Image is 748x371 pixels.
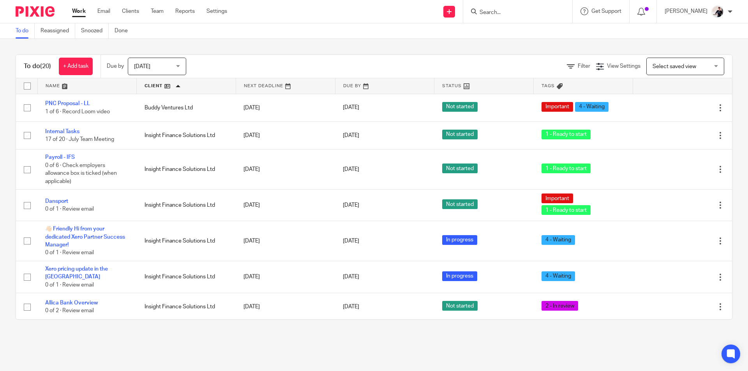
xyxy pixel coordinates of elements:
span: Not started [442,301,478,311]
span: 17 of 20 · July Team Meeting [45,137,114,142]
a: Payroll - IFS [45,155,75,160]
span: [DATE] [343,202,359,208]
a: Xero pricing update in the [GEOGRAPHIC_DATA] [45,266,108,280]
td: Insight Finance Solutions Ltd [137,293,236,321]
span: Filter [578,63,590,69]
span: Important [542,193,573,203]
a: Work [72,7,86,15]
a: 👋🏻 Friendly Hi from your dedicated Xero Partner Success Manager! [45,226,125,248]
td: [DATE] [236,94,335,121]
input: Search [479,9,549,16]
span: [DATE] [343,238,359,244]
span: In progress [442,235,477,245]
span: 1 - Ready to start [542,164,591,173]
span: Not started [442,164,478,173]
span: View Settings [607,63,640,69]
span: 0 of 6 · Check employers allowance box is ticked (when applicable) [45,163,117,184]
span: 0 of 2 · Review email [45,308,94,313]
span: [DATE] [134,64,150,69]
td: [DATE] [236,190,335,221]
img: Pixie [16,6,55,17]
span: Tags [542,84,555,88]
span: In progress [442,271,477,281]
td: [DATE] [236,221,335,261]
span: [DATE] [343,304,359,309]
span: Not started [442,199,478,209]
a: Team [151,7,164,15]
a: Internal Tasks [45,129,79,134]
span: Select saved view [653,64,696,69]
td: Insight Finance Solutions Ltd [137,221,236,261]
span: 1 of 6 · Record Loom video [45,109,110,114]
td: Buddy Ventures Ltd [137,94,236,121]
span: Get Support [591,9,621,14]
a: Dansport [45,199,68,204]
a: To do [16,23,35,39]
td: [DATE] [236,121,335,149]
span: 2 - In review [542,301,578,311]
a: + Add task [59,58,93,75]
span: 0 of 1 · Review email [45,207,94,212]
span: 4 - Waiting [542,271,575,281]
a: Clients [122,7,139,15]
a: Allica Bank Overview [45,300,98,306]
span: (20) [40,63,51,69]
p: [PERSON_NAME] [665,7,707,15]
td: Insight Finance Solutions Ltd [137,261,236,293]
span: Important [542,102,573,112]
a: PNC Proposal - LL [45,101,90,106]
a: Snoozed [81,23,109,39]
td: Insight Finance Solutions Ltd [137,121,236,149]
span: [DATE] [343,105,359,111]
span: 1 - Ready to start [542,130,591,139]
a: Email [97,7,110,15]
a: Reassigned [41,23,75,39]
span: 1 - Ready to start [542,205,591,215]
td: [DATE] [236,293,335,321]
td: Insight Finance Solutions Ltd [137,190,236,221]
span: 0 of 1 · Review email [45,250,94,256]
a: Settings [206,7,227,15]
a: Reports [175,7,195,15]
span: Not started [442,102,478,112]
span: 0 of 1 · Review email [45,282,94,288]
a: Done [115,23,134,39]
span: [DATE] [343,274,359,280]
h1: To do [24,62,51,70]
td: [DATE] [236,261,335,293]
td: Insight Finance Solutions Ltd [137,149,236,190]
span: Not started [442,130,478,139]
td: [DATE] [236,149,335,190]
img: AV307615.jpg [711,5,724,18]
span: [DATE] [343,167,359,172]
span: [DATE] [343,133,359,138]
span: 4 - Waiting [542,235,575,245]
p: Due by [107,62,124,70]
span: 4 - Waiting [575,102,609,112]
